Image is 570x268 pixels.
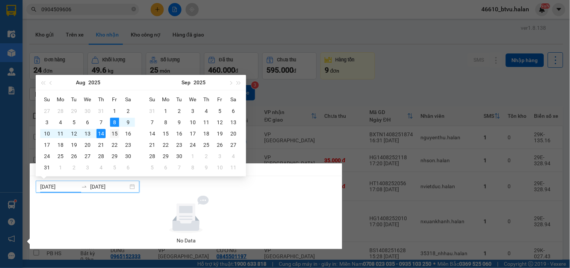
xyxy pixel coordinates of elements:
[81,162,94,173] td: 2025-09-03
[227,128,240,139] td: 2025-09-20
[81,117,94,128] td: 2025-08-06
[40,105,54,117] td: 2025-07-27
[110,107,119,116] div: 1
[108,139,121,151] td: 2025-08-22
[229,163,238,172] div: 11
[200,128,213,139] td: 2025-09-18
[159,128,172,139] td: 2025-09-15
[175,163,184,172] div: 7
[215,152,224,161] div: 3
[124,163,133,172] div: 6
[54,162,67,173] td: 2025-09-01
[121,151,135,162] td: 2025-08-30
[40,117,54,128] td: 2025-08-03
[97,129,106,138] div: 14
[81,139,94,151] td: 2025-08-20
[83,152,92,161] div: 27
[56,107,65,116] div: 28
[56,152,65,161] div: 25
[97,140,106,149] div: 21
[188,163,197,172] div: 8
[121,162,135,173] td: 2025-09-06
[110,152,119,161] div: 29
[124,118,133,127] div: 9
[213,139,227,151] td: 2025-09-26
[188,107,197,116] div: 3
[40,139,54,151] td: 2025-08-17
[110,163,119,172] div: 5
[213,117,227,128] td: 2025-09-12
[94,93,108,105] th: Th
[159,139,172,151] td: 2025-09-22
[213,93,227,105] th: Fr
[56,163,65,172] div: 1
[81,105,94,117] td: 2025-07-30
[94,151,108,162] td: 2025-08-28
[148,152,157,161] div: 28
[110,129,119,138] div: 15
[229,118,238,127] div: 13
[213,162,227,173] td: 2025-10-10
[172,151,186,162] td: 2025-09-30
[175,152,184,161] div: 30
[215,140,224,149] div: 26
[56,140,65,149] div: 18
[148,129,157,138] div: 14
[90,183,128,191] input: Đến ngày
[194,75,206,90] button: 2025
[227,117,240,128] td: 2025-09-13
[145,162,159,173] td: 2025-10-05
[76,75,85,90] button: Aug
[202,163,211,172] div: 9
[70,140,79,149] div: 19
[213,128,227,139] td: 2025-09-19
[67,105,81,117] td: 2025-07-29
[148,163,157,172] div: 5
[97,107,106,116] div: 31
[9,9,66,47] img: logo.jpg
[54,93,67,105] th: Mo
[202,118,211,127] div: 11
[172,117,186,128] td: 2025-09-09
[161,129,170,138] div: 15
[159,117,172,128] td: 2025-09-08
[202,107,211,116] div: 4
[145,151,159,162] td: 2025-09-28
[94,105,108,117] td: 2025-07-31
[161,152,170,161] div: 29
[108,128,121,139] td: 2025-08-15
[110,118,119,127] div: 8
[229,107,238,116] div: 6
[54,128,67,139] td: 2025-08-11
[108,105,121,117] td: 2025-08-01
[67,162,81,173] td: 2025-09-02
[110,140,119,149] div: 22
[42,152,51,161] div: 24
[186,105,200,117] td: 2025-09-03
[70,129,79,138] div: 12
[56,118,65,127] div: 4
[42,107,51,116] div: 27
[97,152,106,161] div: 28
[97,118,106,127] div: 7
[227,93,240,105] th: Sa
[145,93,159,105] th: Su
[42,140,51,149] div: 17
[94,128,108,139] td: 2025-08-14
[70,107,79,116] div: 29
[200,93,213,105] th: Th
[148,118,157,127] div: 7
[88,75,100,90] button: 2025
[202,129,211,138] div: 18
[94,117,108,128] td: 2025-08-07
[81,93,94,105] th: We
[175,140,184,149] div: 23
[40,93,54,105] th: Su
[67,117,81,128] td: 2025-08-05
[215,118,224,127] div: 12
[145,105,159,117] td: 2025-08-31
[161,140,170,149] div: 22
[188,152,197,161] div: 1
[202,140,211,149] div: 25
[215,129,224,138] div: 19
